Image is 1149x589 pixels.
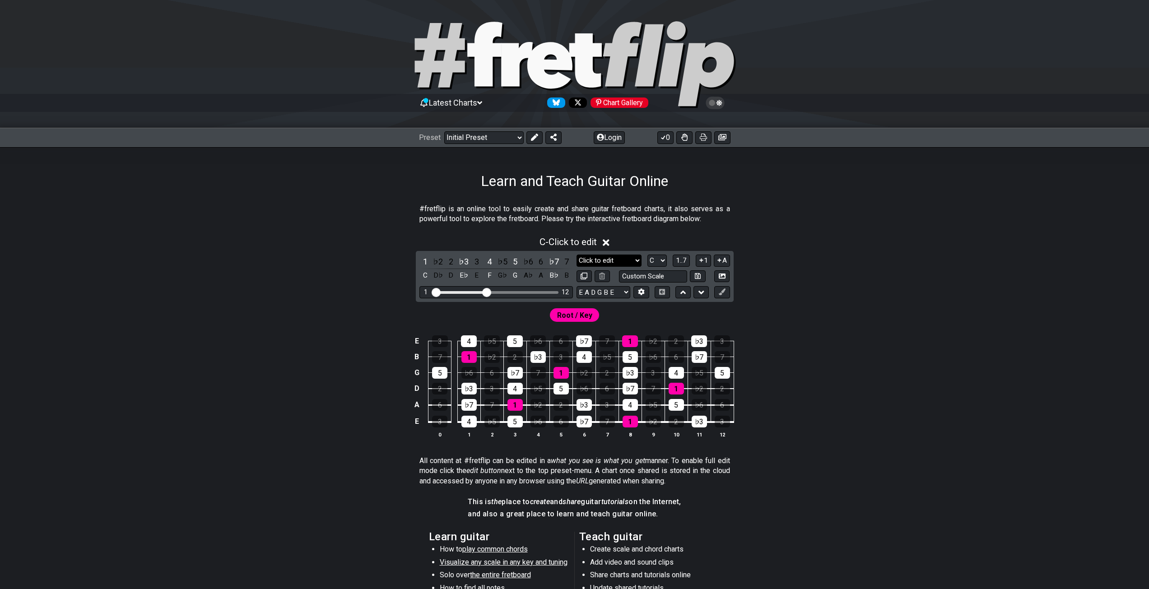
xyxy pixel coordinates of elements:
[468,509,681,519] h4: and also a great place to learn and teach guitar online.
[633,286,649,298] button: Edit Tuning
[507,383,523,394] div: 4
[577,351,592,363] div: 4
[481,172,668,190] h1: Learn and Teach Guitar Online
[669,351,684,363] div: 6
[676,256,687,264] span: 1..7
[600,399,615,411] div: 3
[554,416,569,427] div: 6
[419,133,441,142] span: Preset
[457,430,480,439] th: 1
[562,288,569,296] div: 12
[419,456,730,486] p: All content at #fretflip can be edited in a manner. To enable full edit mode click the next to th...
[576,335,592,347] div: ♭7
[440,570,568,583] li: Solo over
[461,335,477,347] div: 4
[646,351,661,363] div: ♭6
[553,335,569,347] div: 6
[646,383,661,394] div: 7
[695,131,712,144] button: Print
[714,335,730,347] div: 3
[594,131,625,144] button: Login
[561,269,572,282] div: toggle pitch class
[549,430,572,439] th: 5
[691,335,707,347] div: ♭3
[590,570,719,583] li: Share charts and tutorials online
[692,383,707,394] div: ♭2
[480,430,503,439] th: 2
[432,351,447,363] div: 7
[466,466,501,475] em: edit button
[484,399,500,411] div: 7
[432,269,444,282] div: toggle pitch class
[428,430,451,439] th: 0
[440,558,568,566] span: Visualize any scale in any key and tuning
[535,255,547,268] div: toggle scale degree
[551,456,645,465] em: what you see is what you get
[424,288,428,296] div: 1
[526,131,543,144] button: Edit Preset
[600,383,615,394] div: 6
[688,430,711,439] th: 11
[601,497,629,506] em: tutorials
[535,269,547,282] div: toggle pitch class
[484,351,500,363] div: ♭2
[530,399,546,411] div: ♭2
[484,255,495,268] div: toggle scale degree
[484,335,500,347] div: ♭5
[554,367,569,379] div: 1
[714,286,730,298] button: First click edit preset to enable marker editing
[577,286,630,298] select: Tuning
[714,270,730,283] button: Create Image
[715,416,730,427] div: 3
[715,367,730,379] div: 5
[497,255,508,268] div: toggle scale degree
[623,416,638,427] div: 1
[599,335,615,347] div: 7
[675,286,691,298] button: Move up
[507,399,523,411] div: 1
[590,544,719,557] li: Create scale and chord charts
[445,255,457,268] div: toggle scale degree
[522,269,534,282] div: toggle pitch class
[600,351,615,363] div: ♭5
[507,367,523,379] div: ♭7
[468,497,681,507] h4: This is place to and guitar on the Internet,
[665,430,688,439] th: 10
[548,255,560,268] div: toggle scale degree
[509,255,521,268] div: toggle scale degree
[507,335,523,347] div: 5
[507,416,523,427] div: 5
[577,367,592,379] div: ♭2
[714,131,730,144] button: Create image
[491,497,502,506] em: the
[444,131,524,144] select: Preset
[557,309,592,322] span: First enable full edit mode to edit
[623,367,638,379] div: ♭3
[544,97,565,108] a: Follow #fretflip at Bluesky
[595,270,610,283] button: Delete
[484,269,495,282] div: toggle pitch class
[646,416,661,427] div: ♭2
[554,383,569,394] div: 5
[462,545,528,553] span: play common chords
[458,269,470,282] div: toggle pitch class
[645,335,661,347] div: ♭2
[432,383,447,394] div: 2
[471,269,483,282] div: toggle pitch class
[419,269,431,282] div: toggle pitch class
[668,335,684,347] div: 2
[471,255,483,268] div: toggle scale degree
[561,255,572,268] div: toggle scale degree
[445,269,457,282] div: toggle pitch class
[554,351,569,363] div: 3
[565,97,587,108] a: Follow #fretflip at X
[673,255,690,267] button: 1..7
[419,255,431,268] div: toggle scale degree
[484,383,500,394] div: 3
[622,335,638,347] div: 1
[715,383,730,394] div: 2
[655,286,670,298] button: Toggle horizontal chord view
[432,367,447,379] div: 5
[646,367,661,379] div: 3
[576,477,589,485] em: URL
